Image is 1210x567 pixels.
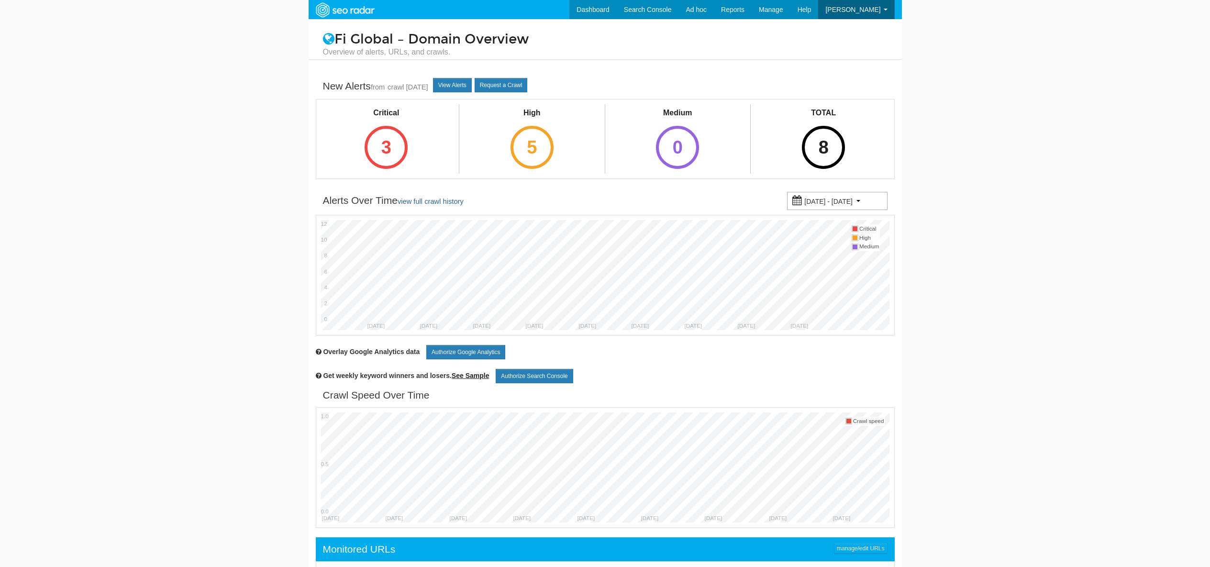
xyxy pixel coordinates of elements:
div: Alerts Over Time [323,193,464,209]
div: Medium [647,108,708,119]
td: Crawl speed [853,417,885,426]
div: Monitored URLs [323,542,396,556]
a: Authorize Search Console [496,369,573,383]
small: [DATE] - [DATE] [804,198,853,205]
img: SEORadar [312,1,378,19]
div: Crawl Speed Over Time [323,388,430,402]
a: Request a Crawl [475,78,528,92]
div: New Alerts [323,79,428,94]
a: manage/edit URLs [834,543,887,554]
span: Overlay chart with Google Analytics data [323,348,420,356]
a: view full crawl history [398,198,464,205]
span: [PERSON_NAME] [825,6,880,13]
a: View Alerts [433,78,472,92]
small: from [371,83,385,91]
div: 3 [365,126,408,169]
span: Help [798,6,811,13]
span: Get weekly keyword winners and losers. [323,372,489,379]
div: 0 [656,126,699,169]
a: crawl [DATE] [388,83,428,91]
div: Critical [356,108,416,119]
span: Ad hoc [686,6,707,13]
span: Manage [759,6,783,13]
td: High [859,233,879,243]
a: Authorize Google Analytics [426,345,505,359]
td: Medium [859,242,879,251]
a: See Sample [452,372,489,379]
td: Critical [859,224,879,233]
div: 5 [511,126,554,169]
small: Overview of alerts, URLs, and crawls. [323,47,888,57]
div: TOTAL [793,108,854,119]
div: High [502,108,562,119]
span: Reports [721,6,744,13]
h1: Fi Global – Domain Overview [316,32,895,57]
div: 8 [802,126,845,169]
